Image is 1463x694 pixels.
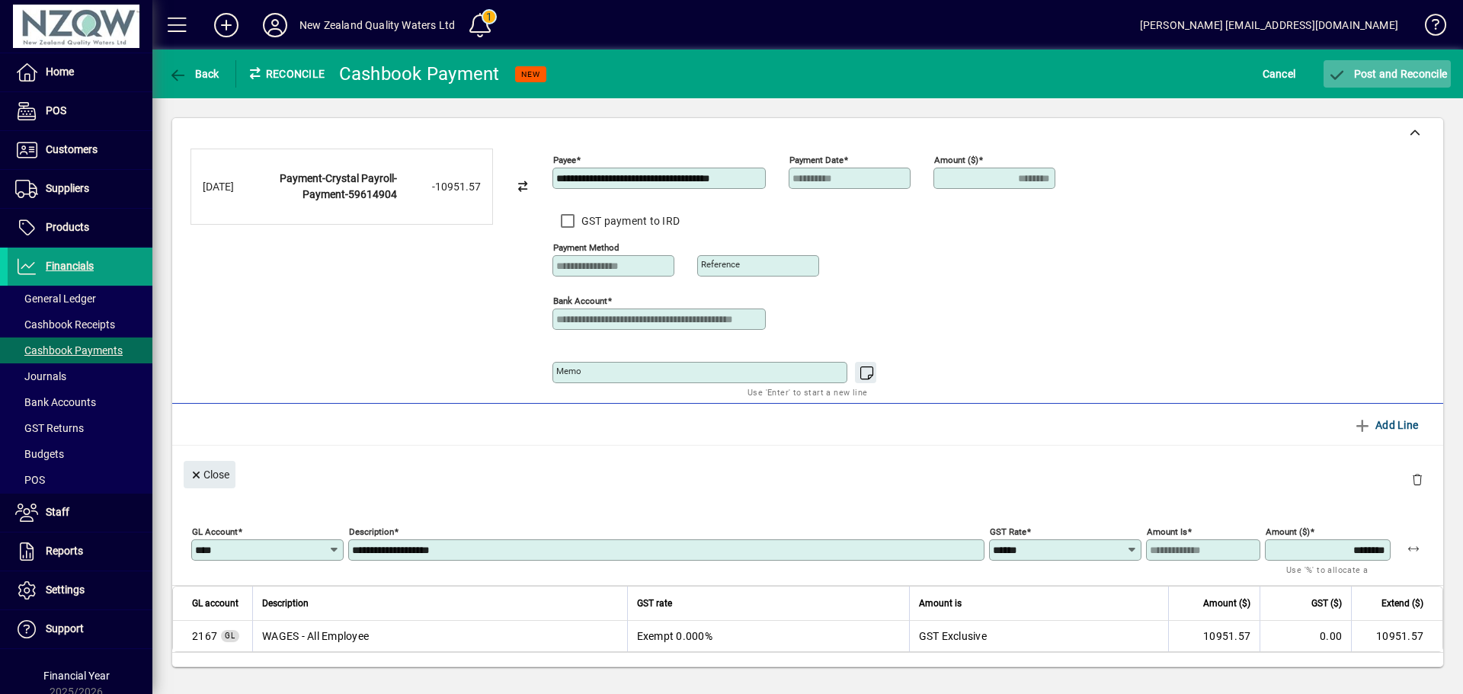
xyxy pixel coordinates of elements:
button: Close [184,461,235,488]
span: POS [46,104,66,117]
span: Journals [15,370,66,382]
button: Back [165,60,223,88]
div: Cashbook Payment [339,62,500,86]
span: GST ($) [1311,595,1342,612]
mat-label: Amount ($) [934,155,978,165]
mat-label: Memo [556,366,581,376]
span: WAGES - All Employee [192,628,217,644]
td: GST Exclusive [909,621,1168,651]
mat-label: Reference [701,259,740,270]
span: Reports [46,545,83,557]
a: POS [8,467,152,493]
span: Bank Accounts [15,396,96,408]
a: Journals [8,363,152,389]
strong: Payment-Crystal Payroll-Payment-59614904 [280,172,397,200]
button: Delete [1399,461,1436,497]
span: NEW [521,69,540,79]
td: 10951.57 [1168,621,1260,651]
mat-label: Amount is [1147,526,1187,537]
a: Budgets [8,441,152,467]
span: Amount is [919,595,962,612]
span: Products [46,221,89,233]
div: [DATE] [203,179,264,195]
mat-label: Payment Date [789,155,844,165]
span: Settings [46,584,85,596]
span: Back [168,68,219,80]
a: Knowledge Base [1413,3,1444,53]
label: GST payment to IRD [578,213,680,229]
span: Home [46,66,74,78]
span: Customers [46,143,98,155]
a: Cashbook Receipts [8,312,152,337]
a: Products [8,209,152,247]
span: Add Line [1353,413,1419,437]
div: New Zealand Quality Waters Ltd [299,13,455,37]
div: -10951.57 [405,179,481,195]
td: Exempt 0.000% [627,621,909,651]
mat-label: Bank Account [553,296,607,306]
mat-label: GST rate [990,526,1026,537]
span: Extend ($) [1381,595,1423,612]
a: Bank Accounts [8,389,152,415]
span: POS [15,474,45,486]
div: Reconcile [236,62,328,86]
button: Post and Reconcile [1324,60,1451,88]
span: Cashbook Receipts [15,318,115,331]
a: Reports [8,532,152,571]
span: Close [190,462,229,488]
span: Budgets [15,448,64,460]
mat-label: Payment method [553,242,619,253]
span: Post and Reconcile [1327,68,1447,80]
a: POS [8,92,152,130]
span: Description [262,595,309,612]
mat-label: GL Account [192,526,238,537]
span: Support [46,622,84,635]
span: Financials [46,260,94,272]
span: Amount ($) [1203,595,1250,612]
button: Apply remaining balance [1395,530,1432,567]
mat-label: Description [349,526,394,537]
app-page-header-button: Delete [1399,472,1436,486]
button: Cancel [1259,60,1300,88]
mat-hint: Use '%' to allocate a percentage [1286,561,1378,593]
span: General Ledger [15,293,96,305]
button: Add Line [1347,411,1425,439]
td: 10951.57 [1351,621,1442,651]
span: Cashbook Payments [15,344,123,357]
a: Staff [8,494,152,532]
mat-label: Payee [553,155,576,165]
a: GST Returns [8,415,152,441]
app-page-header-button: Close [180,467,239,481]
a: Suppliers [8,170,152,208]
div: [PERSON_NAME] [EMAIL_ADDRESS][DOMAIN_NAME] [1140,13,1398,37]
a: Customers [8,131,152,169]
a: Settings [8,571,152,609]
span: GST rate [637,595,672,612]
span: GST Returns [15,422,84,434]
span: GL [225,632,235,640]
button: Profile [251,11,299,39]
span: Cancel [1263,62,1296,86]
a: General Ledger [8,286,152,312]
a: Cashbook Payments [8,337,152,363]
button: Add [202,11,251,39]
span: Suppliers [46,182,89,194]
mat-label: Amount ($) [1266,526,1310,537]
span: GL account [192,595,238,612]
a: Home [8,53,152,91]
td: WAGES - All Employee [252,621,627,651]
mat-hint: Use 'Enter' to start a new line [748,383,867,401]
app-page-header-button: Back [152,60,236,88]
a: Support [8,610,152,648]
span: Financial Year [43,670,110,682]
td: 0.00 [1260,621,1351,651]
span: Staff [46,506,69,518]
